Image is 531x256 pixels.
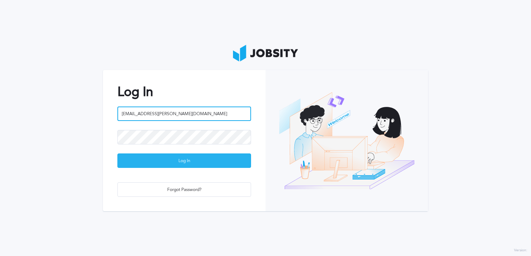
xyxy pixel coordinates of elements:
div: Forgot Password? [118,183,251,197]
h2: Log In [117,84,251,99]
label: Version: [514,248,527,253]
button: Forgot Password? [117,182,251,197]
div: Log In [118,154,251,168]
input: Email [117,107,251,121]
button: Log In [117,153,251,168]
